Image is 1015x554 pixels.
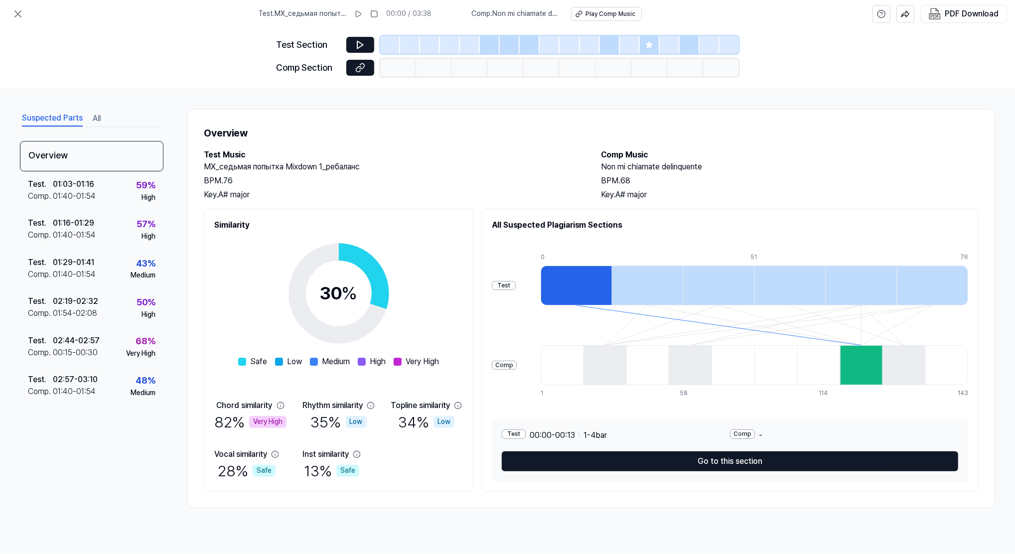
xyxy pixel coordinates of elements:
[204,189,581,201] div: Key. A# major
[541,253,612,262] div: 0
[471,9,559,19] span: Comp . Non mi chiamate delinquente
[250,356,267,368] span: Safe
[204,125,979,141] h1: Overview
[28,295,53,307] div: Test .
[492,219,968,231] h2: All Suspected Plagiarism Sections
[53,190,96,202] div: 01:40 - 01:54
[142,310,155,320] div: High
[601,149,979,161] h2: Comp Music
[131,271,155,280] div: Medium
[304,460,359,481] div: 13 %
[434,416,454,428] div: Low
[730,429,755,439] div: Comp
[204,149,581,161] h2: Test Music
[53,347,98,359] div: 00:15 - 00:30
[259,9,346,19] span: Test . МХ_седьмая попытка Mixdown 1_ребаланс
[217,400,273,412] div: Chord similarity
[28,229,53,241] div: Comp .
[136,334,155,349] div: 68 %
[601,161,979,173] h2: Non mi chiamate delinquente
[877,9,886,19] svg: help
[929,8,941,20] img: PDF Download
[287,356,302,368] span: Low
[502,429,526,439] div: Test
[214,448,267,460] div: Vocal similarity
[131,388,155,398] div: Medium
[492,361,517,370] div: Comp
[406,356,439,368] span: Very High
[311,412,367,432] div: 35 %
[214,412,287,432] div: 82 %
[20,141,163,171] div: Overview
[142,232,155,242] div: High
[583,429,607,441] span: 1 - 4 bar
[28,257,53,269] div: Test .
[136,257,155,271] div: 43 %
[53,217,94,229] div: 01:16 - 01:29
[137,295,155,310] div: 50 %
[945,7,999,20] div: PDF Download
[22,111,83,127] button: Suspected Parts
[277,38,340,52] div: Test Section
[28,386,53,398] div: Comp .
[571,7,642,21] button: Play Comp Music
[53,229,96,241] div: 01:40 - 01:54
[750,253,822,262] div: 51
[492,281,516,290] div: Test
[960,253,968,262] div: 76
[28,307,53,319] div: Comp .
[142,193,155,203] div: High
[53,295,98,307] div: 02:19 - 02:32
[502,451,958,471] button: Go to this section
[927,5,1001,22] button: PDF Download
[218,460,276,481] div: 28 %
[541,389,583,398] div: 1
[530,429,575,441] span: 00:00 - 00:13
[601,189,979,201] div: Key. A# major
[370,356,386,368] span: High
[680,389,723,398] div: 58
[249,416,287,428] div: Very High
[346,416,367,428] div: Low
[126,349,155,359] div: Very High
[136,374,155,388] div: 48 %
[53,269,96,280] div: 01:40 - 01:54
[28,217,53,229] div: Test .
[214,219,463,231] h2: Similarity
[204,161,581,173] h2: МХ_седьмая попытка Mixdown 1_ребаланс
[53,178,94,190] div: 01:03 - 01:16
[53,335,100,347] div: 02:44 - 02:57
[137,217,155,232] div: 57 %
[342,282,358,304] span: %
[872,5,890,23] button: help
[386,9,432,19] div: 00:00 / 03:38
[585,10,635,18] div: Play Comp Music
[93,111,101,127] button: All
[391,400,450,412] div: Topline similarity
[136,178,155,193] div: 59 %
[253,465,276,477] div: Safe
[277,61,340,75] div: Comp Section
[53,386,96,398] div: 01:40 - 01:54
[302,400,363,412] div: Rhythm similarity
[53,257,94,269] div: 01:29 - 01:41
[336,465,359,477] div: Safe
[53,307,97,319] div: 01:54 - 02:08
[302,448,349,460] div: Inst similarity
[601,175,979,187] div: BPM. 68
[53,374,98,386] div: 02:57 - 03:10
[730,429,958,441] div: -
[958,389,968,398] div: 143
[320,280,358,307] div: 30
[28,374,53,386] div: Test .
[819,389,862,398] div: 114
[322,356,350,368] span: Medium
[28,178,53,190] div: Test .
[398,412,454,432] div: 34 %
[28,269,53,280] div: Comp .
[901,9,910,18] img: share
[28,347,53,359] div: Comp .
[204,175,581,187] div: BPM. 76
[28,335,53,347] div: Test .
